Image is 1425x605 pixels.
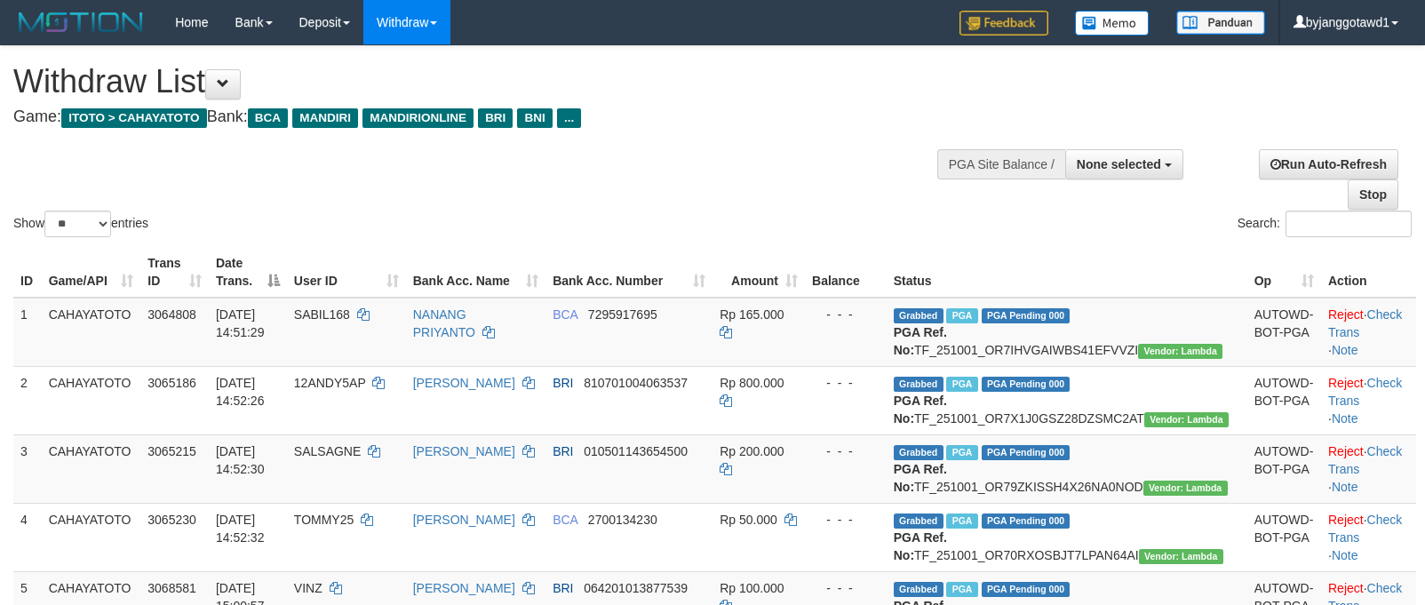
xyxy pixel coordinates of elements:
a: Reject [1328,444,1364,458]
span: Marked by byjanggotawd1 [946,308,977,323]
td: AUTOWD-BOT-PGA [1247,366,1321,434]
span: Copy 010501143654500 to clipboard [584,444,688,458]
td: CAHAYATOTO [42,434,141,503]
span: Vendor URL: https://order7.1velocity.biz [1143,481,1228,496]
span: Rp 165.000 [720,307,784,322]
span: 12ANDY5AP [294,376,366,390]
span: Rp 100.000 [720,581,784,595]
a: Run Auto-Refresh [1259,149,1398,179]
td: CAHAYATOTO [42,503,141,571]
span: [DATE] 14:51:29 [216,307,265,339]
span: Grabbed [894,582,943,597]
td: TF_251001_OR7IHVGAIWBS41EFVVZI [887,298,1247,367]
b: PGA Ref. No: [894,530,947,562]
td: CAHAYATOTO [42,366,141,434]
span: 3065230 [147,513,196,527]
th: Date Trans.: activate to sort column descending [209,247,287,298]
a: Check Trans [1328,513,1402,545]
span: Vendor URL: https://order7.1velocity.biz [1139,549,1223,564]
span: Rp 50.000 [720,513,777,527]
a: [PERSON_NAME] [413,581,515,595]
td: 2 [13,366,42,434]
a: [PERSON_NAME] [413,513,515,527]
span: 3064808 [147,307,196,322]
td: CAHAYATOTO [42,298,141,367]
span: SABIL168 [294,307,350,322]
span: Copy 064201013877539 to clipboard [584,581,688,595]
div: PGA Site Balance / [937,149,1065,179]
label: Show entries [13,211,148,237]
span: [DATE] 14:52:30 [216,444,265,476]
td: 1 [13,298,42,367]
span: Grabbed [894,445,943,460]
a: Check Trans [1328,444,1402,476]
span: Rp 800.000 [720,376,784,390]
span: None selected [1077,157,1161,171]
a: Check Trans [1328,307,1402,339]
span: BCA [553,307,577,322]
span: BRI [478,108,513,128]
td: · · [1321,503,1416,571]
span: Marked by byjanggotawd1 [946,445,977,460]
img: MOTION_logo.png [13,9,148,36]
span: [DATE] 14:52:32 [216,513,265,545]
th: Bank Acc. Number: activate to sort column ascending [545,247,712,298]
span: 3065215 [147,444,196,458]
a: Check Trans [1328,376,1402,408]
a: Note [1332,343,1358,357]
button: None selected [1065,149,1183,179]
b: PGA Ref. No: [894,325,947,357]
span: BRI [553,376,573,390]
span: Grabbed [894,377,943,392]
label: Search: [1238,211,1412,237]
span: BRI [553,444,573,458]
a: Note [1332,411,1358,426]
td: AUTOWD-BOT-PGA [1247,503,1321,571]
img: Feedback.jpg [959,11,1048,36]
div: - - - [812,511,880,529]
input: Search: [1286,211,1412,237]
span: TOMMY25 [294,513,354,527]
th: Trans ID: activate to sort column ascending [140,247,209,298]
span: Grabbed [894,513,943,529]
a: NANANG PRIYANTO [413,307,475,339]
span: ... [557,108,581,128]
span: Vendor URL: https://order7.1velocity.biz [1138,344,1222,359]
a: Note [1332,480,1358,494]
span: VINZ [294,581,322,595]
span: BNI [517,108,552,128]
span: PGA Pending [982,513,1071,529]
th: Balance [805,247,887,298]
b: PGA Ref. No: [894,462,947,494]
th: User ID: activate to sort column ascending [287,247,406,298]
th: Bank Acc. Name: activate to sort column ascending [406,247,545,298]
td: TF_251001_OR7X1J0GSZ28DZSMC2AT [887,366,1247,434]
span: PGA Pending [982,308,1071,323]
td: AUTOWD-BOT-PGA [1247,434,1321,503]
span: PGA Pending [982,445,1071,460]
span: Marked by byjanggotawd1 [946,582,977,597]
span: Vendor URL: https://order7.1velocity.biz [1144,412,1229,427]
div: - - - [812,442,880,460]
a: Reject [1328,376,1364,390]
div: - - - [812,579,880,597]
th: ID [13,247,42,298]
th: Action [1321,247,1416,298]
span: 3068581 [147,581,196,595]
th: Op: activate to sort column ascending [1247,247,1321,298]
a: Reject [1328,581,1364,595]
img: panduan.png [1176,11,1265,35]
div: - - - [812,374,880,392]
th: Game/API: activate to sort column ascending [42,247,141,298]
td: · · [1321,298,1416,367]
h1: Withdraw List [13,64,932,100]
b: PGA Ref. No: [894,394,947,426]
select: Showentries [44,211,111,237]
td: · · [1321,434,1416,503]
span: Rp 200.000 [720,444,784,458]
span: Copy 7295917695 to clipboard [588,307,657,322]
a: Reject [1328,513,1364,527]
span: ITOTO > CAHAYATOTO [61,108,207,128]
h4: Game: Bank: [13,108,932,126]
span: Copy 810701004063537 to clipboard [584,376,688,390]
